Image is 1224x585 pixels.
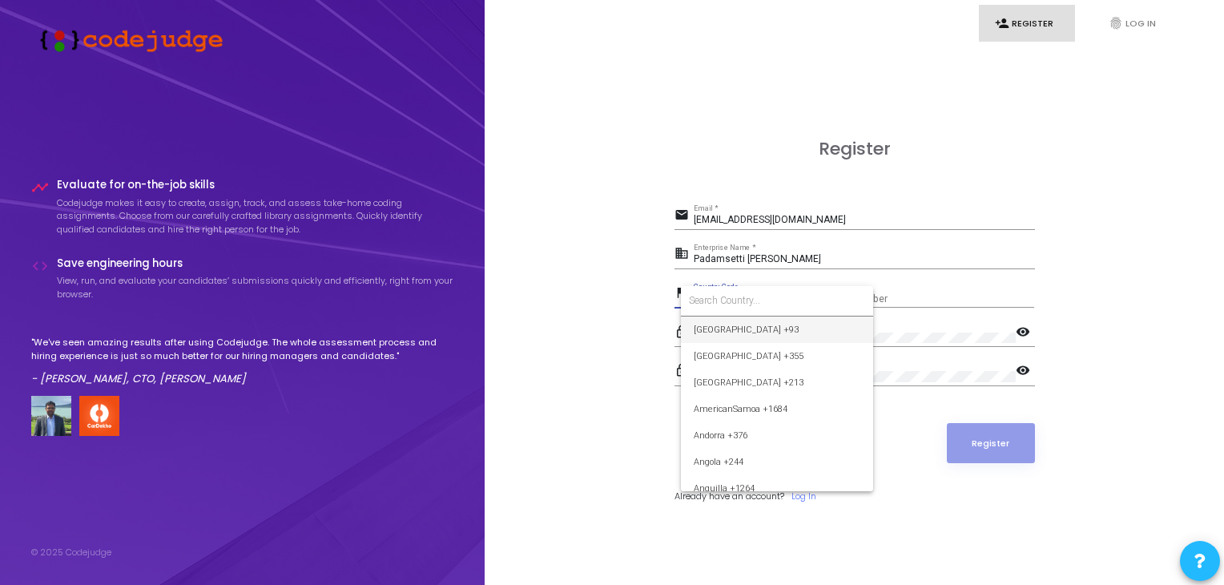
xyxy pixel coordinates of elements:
[694,422,860,449] span: Andorra +376
[694,396,860,422] span: AmericanSamoa +1684
[689,293,865,308] input: Search Country...
[694,449,860,475] span: Angola +244
[694,475,860,502] span: Anguilla +1264
[694,343,860,369] span: [GEOGRAPHIC_DATA] +355
[694,317,860,343] span: [GEOGRAPHIC_DATA] +93
[694,369,860,396] span: [GEOGRAPHIC_DATA] +213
